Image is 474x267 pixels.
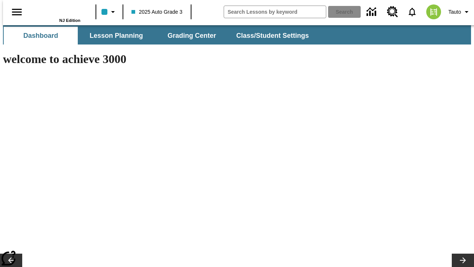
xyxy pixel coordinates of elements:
[3,25,471,44] div: SubNavbar
[224,6,326,18] input: search field
[90,32,143,40] span: Lesson Planning
[79,27,153,44] button: Lesson Planning
[32,3,80,23] div: Home
[452,254,474,267] button: Lesson carousel, Next
[167,32,216,40] span: Grading Center
[230,27,315,44] button: Class/Student Settings
[426,4,441,19] img: avatar image
[403,2,422,22] a: Notifications
[445,5,474,19] button: Profile/Settings
[422,2,445,22] button: Select a new avatar
[383,2,403,22] a: Resource Center, Will open in new tab
[3,27,316,44] div: SubNavbar
[236,32,309,40] span: Class/Student Settings
[131,8,183,16] span: 2025 Auto Grade 3
[362,2,383,22] a: Data Center
[99,5,120,19] button: Class color is light blue. Change class color
[59,18,80,23] span: NJ Edition
[3,52,323,66] h1: welcome to achieve 3000
[6,1,28,23] button: Open side menu
[155,27,229,44] button: Grading Center
[23,32,58,40] span: Dashboard
[448,8,461,16] span: Tauto
[32,3,80,18] a: Home
[4,27,78,44] button: Dashboard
